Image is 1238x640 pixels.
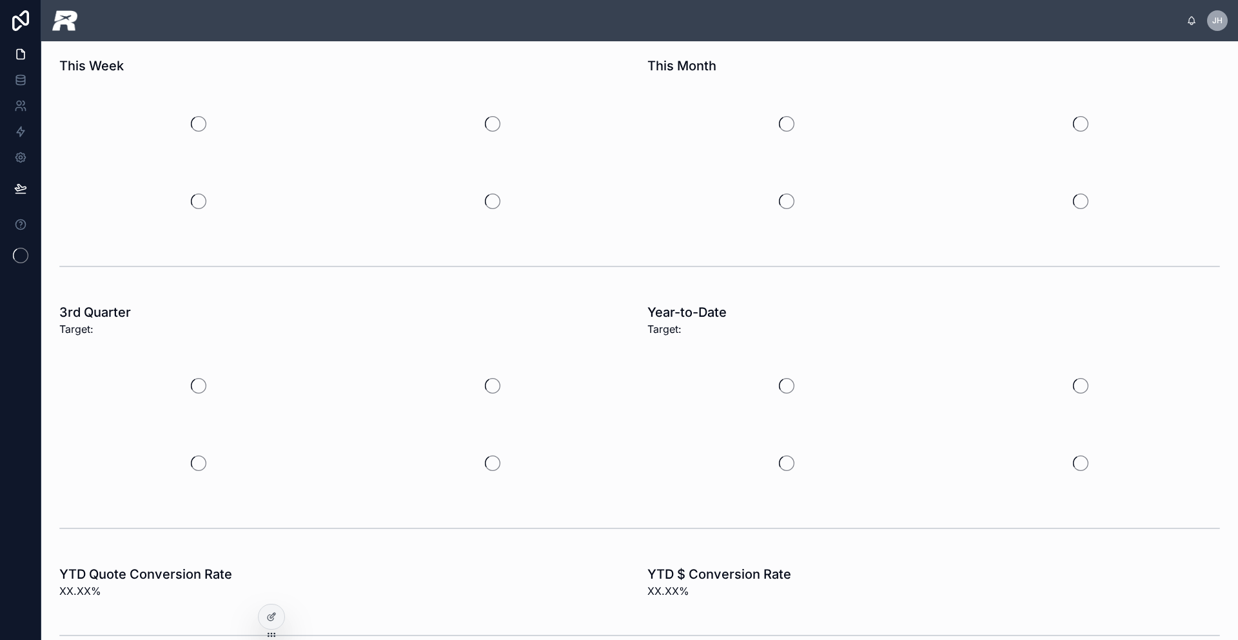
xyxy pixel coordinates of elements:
span: Target: [59,321,131,337]
h1: This Week [59,57,124,75]
h1: This Month [647,57,716,75]
img: App logo [52,10,78,31]
span: XX.XX% [647,583,791,599]
h1: YTD $ Conversion Rate [647,565,791,583]
h1: Year-to-Date [647,303,727,321]
div: scrollable content [88,18,1186,23]
span: JH [1212,15,1223,26]
h1: 3rd Quarter [59,303,131,321]
h1: YTD Quote Conversion Rate [59,565,232,583]
span: XX.XX% [59,583,232,599]
span: Target: [647,321,727,337]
